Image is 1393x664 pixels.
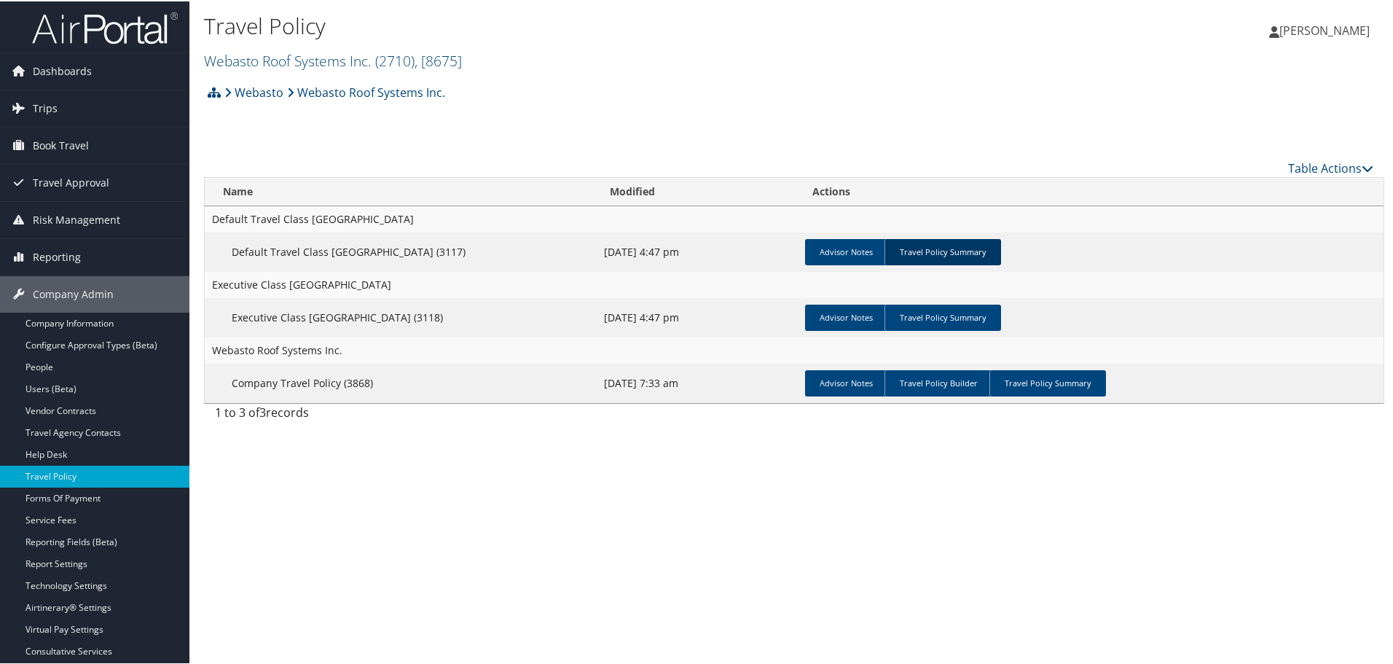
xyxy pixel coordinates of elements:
[205,336,1384,362] td: Webasto Roof Systems Inc.
[33,52,92,88] span: Dashboards
[989,369,1106,395] a: Travel Policy Summary
[205,297,597,336] td: Executive Class [GEOGRAPHIC_DATA] (3118)
[205,205,1384,231] td: Default Travel Class [GEOGRAPHIC_DATA]
[204,50,462,69] a: Webasto Roof Systems Inc.
[33,238,81,274] span: Reporting
[597,231,799,270] td: [DATE] 4:47 pm
[884,238,1001,264] a: Travel Policy Summary
[259,403,266,419] span: 3
[597,362,799,402] td: [DATE] 7:33 am
[205,176,597,205] th: Name: activate to sort column ascending
[205,362,597,402] td: Company Travel Policy (3868)
[415,50,462,69] span: , [ 8675 ]
[32,9,178,44] img: airportal-logo.png
[597,297,799,336] td: [DATE] 4:47 pm
[215,402,488,427] div: 1 to 3 of records
[805,369,887,395] a: Advisor Notes
[799,176,1384,205] th: Actions
[375,50,415,69] span: ( 2710 )
[33,89,58,125] span: Trips
[204,9,991,40] h1: Travel Policy
[805,238,887,264] a: Advisor Notes
[205,231,597,270] td: Default Travel Class [GEOGRAPHIC_DATA] (3117)
[33,200,120,237] span: Risk Management
[33,126,89,163] span: Book Travel
[1279,21,1370,37] span: [PERSON_NAME]
[1288,159,1373,175] a: Table Actions
[1269,7,1384,51] a: [PERSON_NAME]
[287,77,445,106] a: Webasto Roof Systems Inc.
[33,275,114,311] span: Company Admin
[224,77,283,106] a: Webasto
[805,303,887,329] a: Advisor Notes
[205,270,1384,297] td: Executive Class [GEOGRAPHIC_DATA]
[33,163,109,200] span: Travel Approval
[884,369,992,395] a: Travel Policy Builder
[597,176,799,205] th: Modified: activate to sort column ascending
[884,303,1001,329] a: Travel Policy Summary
